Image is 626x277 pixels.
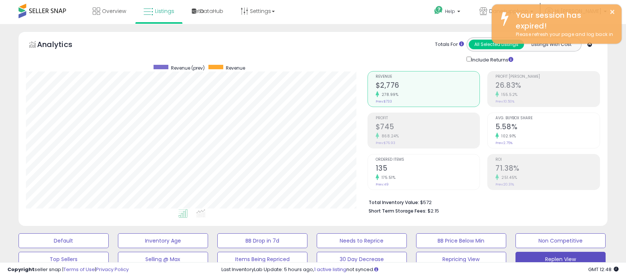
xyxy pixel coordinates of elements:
[118,233,208,248] button: Inventory Age
[495,99,514,104] small: Prev: 10.50%
[499,133,516,139] small: 102.91%
[379,133,399,139] small: 868.24%
[376,164,480,174] h2: 135
[416,252,506,267] button: Repricing View
[376,141,395,145] small: Prev: $76.93
[495,123,600,133] h2: 5.58%
[461,55,522,64] div: Include Returns
[510,31,616,38] div: Please refresh your page and log back in
[445,8,455,14] span: Help
[217,252,307,267] button: Items Being Repriced
[155,7,174,15] span: Listings
[524,40,579,49] button: Listings With Cost
[7,266,34,273] strong: Copyright
[379,92,399,97] small: 278.99%
[434,6,443,15] i: Get Help
[369,199,419,206] b: Total Inventory Value:
[7,266,129,273] div: seller snap | |
[19,252,109,267] button: Top Sellers
[435,41,464,48] div: Totals For
[369,208,426,214] b: Short Term Storage Fees:
[495,164,600,174] h2: 71.38%
[495,182,514,187] small: Prev: 20.31%
[317,233,407,248] button: Needs to Reprice
[96,266,129,273] a: Privacy Policy
[200,7,223,15] span: DataHub
[376,123,480,133] h2: $745
[499,92,518,97] small: 155.52%
[495,141,513,145] small: Prev: 2.75%
[63,266,95,273] a: Terms of Use
[379,175,396,180] small: 175.51%
[376,116,480,120] span: Profit
[376,99,392,104] small: Prev: $733
[495,75,600,79] span: Profit [PERSON_NAME]
[416,233,506,248] button: BB Price Below Min
[19,233,109,248] button: Default
[495,116,600,120] span: Avg. Buybox Share
[469,40,524,49] button: All Selected Listings
[515,252,606,267] button: Replen View
[588,266,619,273] span: 2025-09-15 12:48 GMT
[495,158,600,162] span: ROI
[221,266,619,273] div: Last InventoryLab Update: 5 hours ago, not synced.
[226,65,245,71] span: Revenue
[515,233,606,248] button: Non Competitive
[489,7,528,15] span: Danesupplyco
[314,266,346,273] a: 1 active listing
[376,75,480,79] span: Revenue
[495,81,600,91] h2: 26.83%
[217,233,307,248] button: BB Drop in 7d
[499,175,517,180] small: 251.45%
[510,10,616,31] div: Your session has expired!
[376,182,389,187] small: Prev: 49
[37,39,87,51] h5: Analytics
[428,207,439,214] span: $2.15
[171,65,205,71] span: Revenue (prev)
[376,158,480,162] span: Ordered Items
[102,7,126,15] span: Overview
[369,197,595,206] li: $572
[118,252,208,267] button: Selling @ Max
[609,7,615,17] button: ×
[317,252,407,267] button: 30 Day Decrease
[376,81,480,91] h2: $2,776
